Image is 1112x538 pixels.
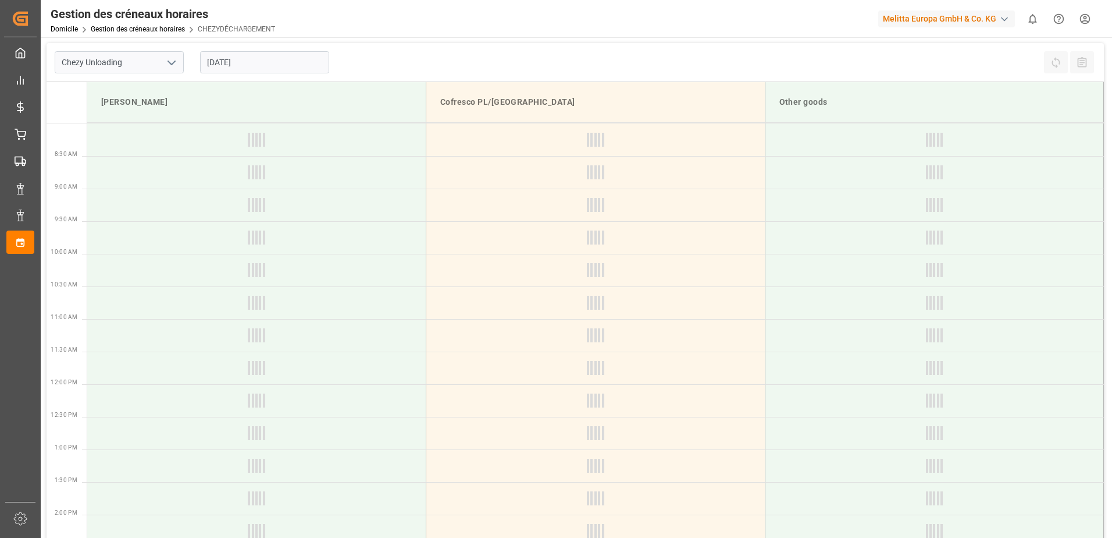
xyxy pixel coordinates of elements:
[200,51,329,73] input: JJ-MM-AAAA
[91,25,185,33] a: Gestion des créneaux horaires
[55,51,184,73] input: Type à rechercher/sélectionner
[878,8,1020,30] button: Melitta Europa GmbH & Co. KG
[55,444,77,451] span: 1:00 PM
[1046,6,1072,32] button: Centre d’aide
[162,54,180,72] button: open menu
[55,477,77,483] span: 1:30 PM
[55,183,77,190] span: 9:00 AM
[51,346,77,353] span: 11:30 AM
[51,281,77,288] span: 10:30 AM
[55,216,77,222] span: 9:30 AM
[51,25,78,33] a: Domicile
[97,91,416,113] div: [PERSON_NAME]
[55,151,77,157] span: 8:30 AM
[883,13,996,25] font: Melitta Europa GmbH & Co. KG
[436,91,755,113] div: Cofresco PL/[GEOGRAPHIC_DATA]
[775,91,1095,113] div: Other goods
[51,5,275,23] div: Gestion des créneaux horaires
[51,314,77,320] span: 11:00 AM
[51,249,77,255] span: 10:00 AM
[51,379,77,385] span: 12:00 PM
[51,412,77,418] span: 12:30 PM
[1020,6,1046,32] button: Afficher 0 nouvelles notifications
[55,509,77,516] span: 2:00 PM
